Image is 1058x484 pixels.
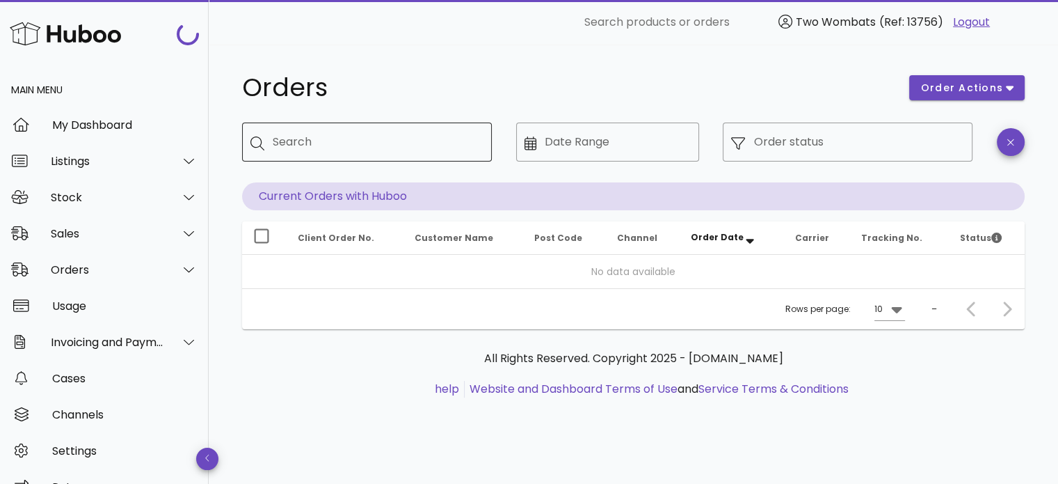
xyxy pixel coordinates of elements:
button: order actions [909,75,1025,100]
div: 10 [874,303,883,315]
p: All Rights Reserved. Copyright 2025 - [DOMAIN_NAME] [253,350,1013,367]
span: Carrier [794,232,828,244]
div: Invoicing and Payments [51,336,164,349]
div: Settings [52,444,198,458]
span: Tracking No. [861,232,922,244]
div: Cases [52,372,198,385]
th: Status [949,221,1025,255]
span: Client Order No. [298,232,374,244]
span: Channel [617,232,657,244]
th: Order Date: Sorted descending. Activate to remove sorting. [680,221,783,255]
div: 10Rows per page: [874,298,905,320]
div: Rows per page: [785,289,905,329]
th: Carrier [783,221,850,255]
th: Channel [606,221,680,255]
th: Customer Name [403,221,523,255]
div: Stock [51,191,164,204]
span: Two Wombats [796,14,876,30]
a: Service Terms & Conditions [698,381,849,397]
a: Website and Dashboard Terms of Use [470,381,678,397]
span: Post Code [534,232,582,244]
div: – [931,303,937,315]
span: order actions [920,81,1004,95]
th: Client Order No. [287,221,403,255]
div: My Dashboard [52,118,198,132]
li: and [465,381,849,398]
th: Post Code [522,221,605,255]
div: Orders [51,263,164,276]
a: Logout [953,14,990,31]
div: Sales [51,227,164,240]
span: Order Date [691,231,744,243]
div: Usage [52,299,198,313]
span: (Ref: 13756) [879,14,943,30]
div: Channels [52,408,198,421]
span: Status [960,232,1002,244]
a: help [435,381,459,397]
h1: Orders [242,75,892,100]
td: No data available [242,255,1025,288]
p: Current Orders with Huboo [242,182,1025,210]
th: Tracking No. [850,221,949,255]
div: Listings [51,155,164,168]
img: Huboo Logo [10,19,121,49]
span: Customer Name [415,232,493,244]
